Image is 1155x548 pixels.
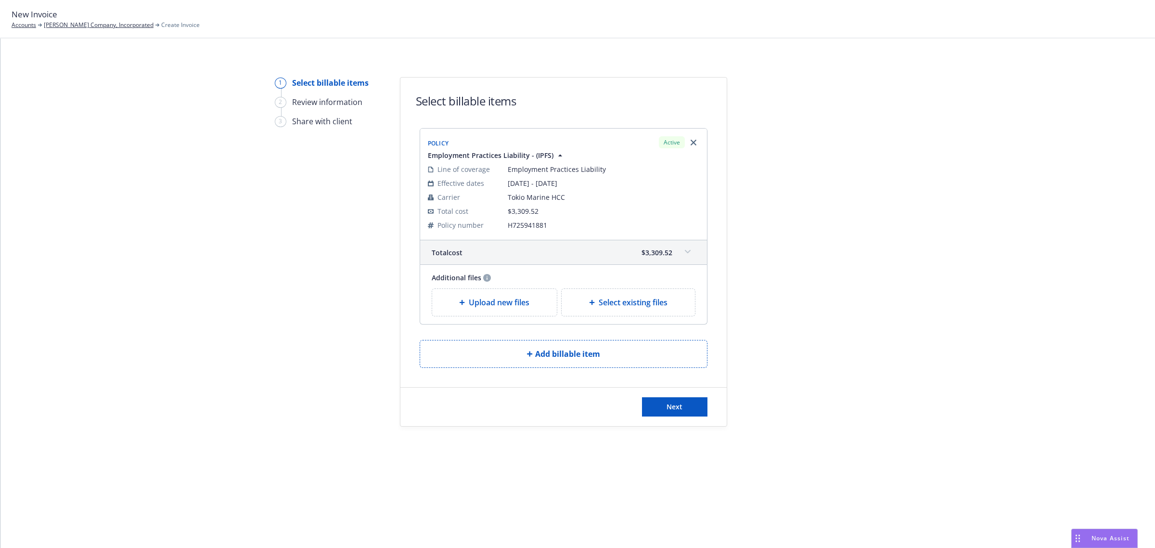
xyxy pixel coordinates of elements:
[508,207,539,216] span: $3,309.52
[667,402,682,411] span: Next
[275,97,286,108] div: 2
[437,192,460,202] span: Carrier
[561,288,695,316] div: Select existing files
[428,150,553,160] span: Employment Practices Liability - (IPFS)
[292,77,369,89] div: Select billable items
[659,136,685,148] div: Active
[437,178,484,188] span: Effective dates
[508,220,699,230] span: H725941881
[437,220,484,230] span: Policy number
[642,248,672,258] span: $3,309.52
[508,192,699,202] span: Tokio Marine HCC
[508,164,699,174] span: Employment Practices Liability
[437,164,490,174] span: Line of coverage
[275,116,286,127] div: 3
[535,348,600,360] span: Add billable item
[437,206,468,216] span: Total cost
[275,78,286,89] div: 1
[420,240,707,264] div: Totalcost$3,309.52
[428,150,565,160] button: Employment Practices Liability - (IPFS)
[428,139,449,147] span: Policy
[420,340,707,368] button: Add billable item
[44,21,154,29] a: [PERSON_NAME] Company, Incorporated
[292,116,352,127] div: Share with client
[469,297,529,308] span: Upload new files
[688,137,699,148] a: Remove browser
[432,248,462,258] span: Total cost
[432,288,558,316] div: Upload new files
[292,96,362,108] div: Review information
[12,8,57,21] span: New Invoice
[508,178,699,188] span: [DATE] - [DATE]
[1072,529,1084,548] div: Drag to move
[642,397,707,417] button: Next
[161,21,200,29] span: Create Invoice
[1071,529,1138,548] button: Nova Assist
[1091,534,1129,542] span: Nova Assist
[599,297,667,308] span: Select existing files
[432,273,481,283] span: Additional files
[416,93,516,109] h1: Select billable items
[12,21,36,29] a: Accounts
